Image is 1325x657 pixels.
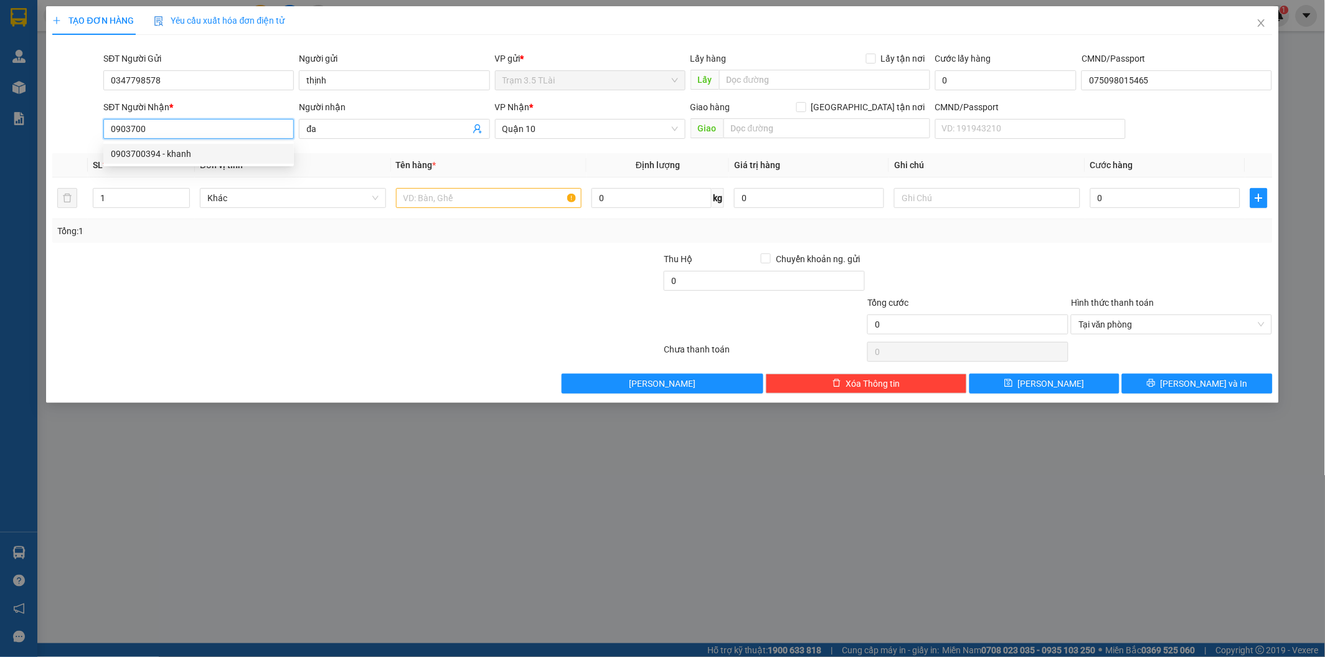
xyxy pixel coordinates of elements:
[969,374,1120,394] button: save[PERSON_NAME]
[935,100,1126,114] div: CMND/Passport
[712,188,724,208] span: kg
[935,70,1077,90] input: Cước lấy hàng
[935,54,991,64] label: Cước lấy hàng
[1257,18,1266,28] span: close
[111,147,286,161] div: 0903700394 - khanh
[52,16,61,25] span: plus
[889,153,1085,177] th: Ghi chú
[806,100,930,114] span: [GEOGRAPHIC_DATA] tận nơi
[662,343,866,364] div: Chưa thanh toán
[299,52,489,65] div: Người gửi
[846,377,900,390] span: Xóa Thông tin
[396,160,436,170] span: Tên hàng
[502,120,678,138] span: Quận 10
[207,189,379,207] span: Khác
[103,52,294,65] div: SĐT Người Gửi
[57,188,77,208] button: delete
[299,100,489,114] div: Người nhận
[1122,374,1272,394] button: printer[PERSON_NAME] và In
[771,252,865,266] span: Chuyển khoản ng. gửi
[473,124,483,134] span: user-add
[103,144,294,164] div: 0903700394 - khanh
[1078,315,1265,334] span: Tại văn phòng
[495,102,530,112] span: VP Nhận
[894,188,1080,208] input: Ghi Chú
[719,70,930,90] input: Dọc đường
[176,198,189,207] span: Decrease Value
[1251,193,1266,203] span: plus
[766,374,967,394] button: deleteXóa Thông tin
[867,298,908,308] span: Tổng cước
[691,118,724,138] span: Giao
[154,16,164,26] img: icon
[154,16,285,26] span: Yêu cầu xuất hóa đơn điện tử
[1004,379,1013,389] span: save
[1147,379,1156,389] span: printer
[629,377,696,390] span: [PERSON_NAME]
[396,188,582,208] input: VD: Bàn, Ghế
[57,224,511,238] div: Tổng: 1
[691,54,727,64] span: Lấy hàng
[636,160,680,170] span: Định lượng
[876,52,930,65] span: Lấy tận nơi
[832,379,841,389] span: delete
[1090,160,1133,170] span: Cước hàng
[176,189,189,198] span: Increase Value
[495,52,686,65] div: VP gửi
[1258,321,1265,328] span: close-circle
[1082,52,1272,65] div: CMND/Passport
[179,199,187,207] span: down
[1250,188,1267,208] button: plus
[562,374,763,394] button: [PERSON_NAME]
[691,102,730,112] span: Giao hàng
[691,70,719,90] span: Lấy
[1071,298,1154,308] label: Hình thức thanh toán
[179,191,187,198] span: up
[1244,6,1279,41] button: Close
[734,188,884,208] input: 0
[93,160,103,170] span: SL
[664,254,692,264] span: Thu Hộ
[734,160,780,170] span: Giá trị hàng
[1018,377,1085,390] span: [PERSON_NAME]
[502,71,678,90] span: Trạm 3.5 TLài
[1161,377,1248,390] span: [PERSON_NAME] và In
[52,16,133,26] span: TẠO ĐƠN HÀNG
[103,100,294,114] div: SĐT Người Nhận
[724,118,930,138] input: Dọc đường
